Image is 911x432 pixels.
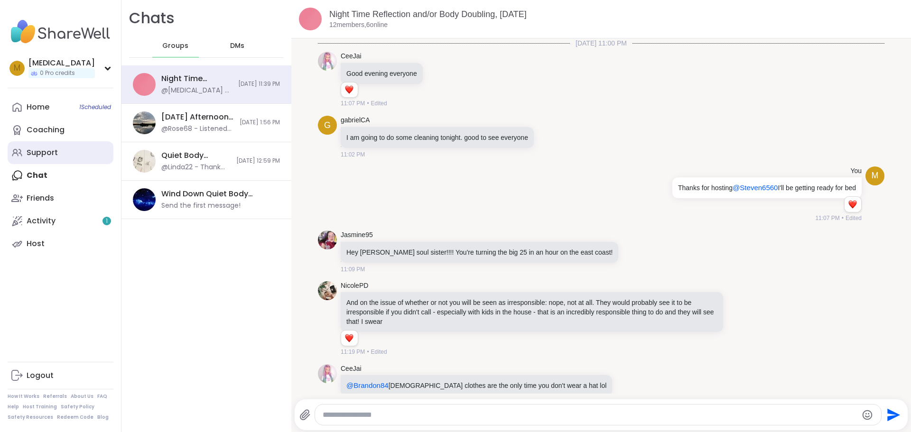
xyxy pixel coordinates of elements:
[97,414,109,421] a: Blog
[8,364,113,387] a: Logout
[27,239,45,249] div: Host
[161,86,232,95] div: @[MEDICAL_DATA] - @Steven6560 I have crazy dreams all the time too!
[346,298,717,326] p: And on the issue of whether or not you will be seen as irresponsible: nope, not at all. They woul...
[27,102,49,112] div: Home
[79,103,111,111] span: 1 Scheduled
[8,119,113,141] a: Coaching
[329,20,388,30] p: 12 members, 6 online
[8,141,113,164] a: Support
[162,41,188,51] span: Groups
[133,188,156,211] img: Wind Down Quiet Body Doubling - Monday, Sep 15
[236,157,280,165] span: [DATE] 12:59 PM
[40,69,75,77] span: 0 Pro credits
[133,111,156,134] img: Friday Afternoon Body Doublers and Chillers!, Sep 12
[341,116,370,125] a: gabrielCA
[371,99,387,108] span: Edited
[847,201,857,208] button: Reactions: love
[8,96,113,119] a: Home1Scheduled
[14,62,20,74] span: M
[341,83,358,98] div: Reaction list
[97,393,107,400] a: FAQ
[230,41,244,51] span: DMs
[161,150,231,161] div: Quiet Body Doubling For Productivity - [DATE]
[872,169,879,182] span: M
[27,370,54,381] div: Logout
[842,214,844,222] span: •
[161,74,232,84] div: Night Time Reflection and/or Body Doubling, [DATE]
[161,163,231,172] div: @Linda22 - Thank you for hosting! 😊
[106,217,108,225] span: 1
[161,189,274,199] div: Wind Down Quiet Body Doubling - [DATE]
[815,214,839,222] span: 11:07 PM
[845,197,861,212] div: Reaction list
[133,73,156,96] img: Night Time Reflection and/or Body Doubling, Sep 14
[371,348,387,356] span: Edited
[129,8,175,29] h1: Chats
[23,404,57,410] a: Host Training
[341,230,373,240] a: Jasmine95
[341,331,358,346] div: Reaction list
[161,201,241,211] div: Send the first message!
[341,281,368,291] a: NicolePD
[850,166,862,176] h4: You
[733,184,778,192] span: @Steven6560
[346,248,613,257] p: Hey [PERSON_NAME] soul sister!!!! You're turning the big 25 in an hour on the east coast!
[341,364,362,374] a: CeeJai
[8,210,113,232] a: Activity1
[61,404,94,410] a: Safety Policy
[161,112,234,122] div: [DATE] Afternoon Body Doublers and Chillers!, [DATE]
[28,58,95,68] div: [MEDICAL_DATA]
[324,119,331,132] span: g
[8,232,113,255] a: Host
[344,334,354,342] button: Reactions: love
[318,230,337,249] img: https://sharewell-space-live.sfo3.digitaloceanspaces.com/user-generated/0c3f25b2-e4be-4605-90b8-c...
[341,52,362,61] a: CeeJai
[27,147,58,158] div: Support
[346,381,606,390] p: [DEMOGRAPHIC_DATA] clothes are the only time you don't wear a hat lol
[862,409,873,421] button: Emoji picker
[341,150,365,159] span: 11:02 PM
[346,69,417,78] p: Good evening everyone
[8,393,39,400] a: How It Works
[27,193,54,203] div: Friends
[318,281,337,300] img: https://sharewell-space-live.sfo3.digitaloceanspaces.com/user-generated/ce4ae2cb-cc59-4db7-950b-0...
[27,125,65,135] div: Coaching
[240,119,280,127] span: [DATE] 1:56 PM
[329,9,527,19] a: Night Time Reflection and/or Body Doubling, [DATE]
[133,150,156,173] img: Quiet Body Doubling For Productivity - Friday, Sep 12
[341,99,365,108] span: 11:07 PM
[341,348,365,356] span: 11:19 PM
[367,348,369,356] span: •
[43,393,67,400] a: Referrals
[57,414,93,421] a: Redeem Code
[8,404,19,410] a: Help
[318,364,337,383] img: https://sharewell-space-live.sfo3.digitaloceanspaces.com/user-generated/319f92ac-30dd-45a4-9c55-e...
[341,265,365,274] span: 11:09 PM
[318,52,337,71] img: https://sharewell-space-live.sfo3.digitaloceanspaces.com/user-generated/319f92ac-30dd-45a4-9c55-e...
[71,393,93,400] a: About Us
[238,80,280,88] span: [DATE] 11:39 PM
[161,124,234,134] div: @Rose68 - Listened to my book and crocheted.Thanks for hosting [PERSON_NAME] ❤️
[299,8,322,30] img: Night Time Reflection and/or Body Doubling, Sep 14
[882,404,903,425] button: Send
[846,214,862,222] span: Edited
[8,187,113,210] a: Friends
[27,216,56,226] div: Activity
[570,38,632,48] span: [DATE] 11:00 PM
[344,86,354,94] button: Reactions: love
[678,183,856,193] p: Thanks for hosting I'll be getting ready for bed
[323,410,858,420] textarea: Type your message
[367,99,369,108] span: •
[346,381,389,389] span: @Brandon84
[8,414,53,421] a: Safety Resources
[346,133,528,142] p: I am going to do some cleaning tonight. good to see everyone
[8,15,113,48] img: ShareWell Nav Logo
